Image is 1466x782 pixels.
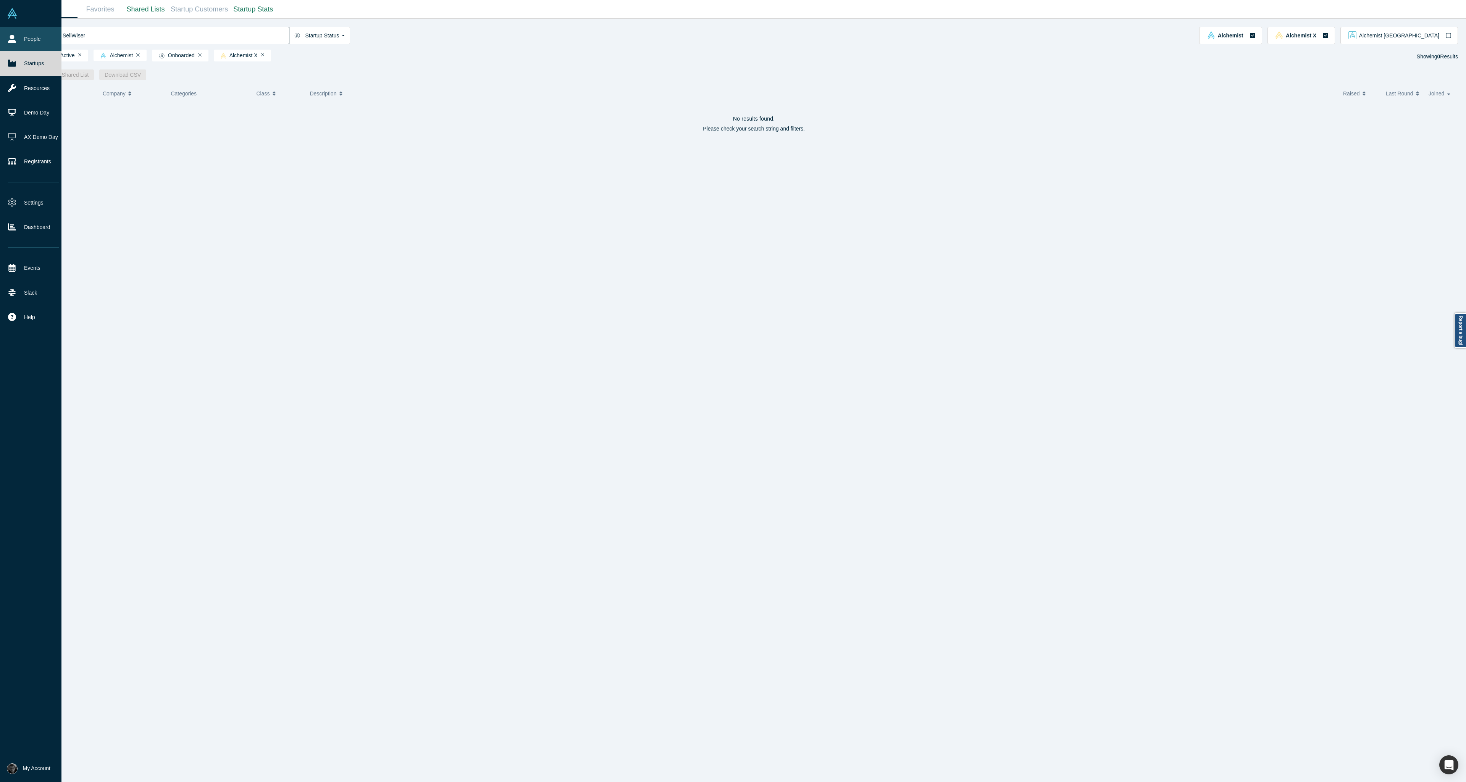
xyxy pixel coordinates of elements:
span: Class [256,85,270,102]
p: Please check your search string and filters. [44,125,1464,133]
a: Startup Stats [231,0,276,18]
button: Startup Status [289,27,350,44]
button: Remove Filter [261,52,265,58]
button: Company [103,85,159,102]
span: Help [24,313,35,321]
button: Joined [1429,85,1453,102]
img: Startup status [159,53,165,59]
a: Startup Customers [168,0,231,18]
a: Shared Lists [123,0,168,18]
img: Rami C.'s Account [7,763,18,774]
a: Favorites [77,0,123,18]
span: Onboarded [155,53,195,59]
button: Remove Filter [198,52,202,58]
span: Company [103,85,126,102]
button: Remove Filter [136,52,140,58]
img: alchemistx Vault Logo [221,53,226,59]
span: My Account [23,764,50,772]
button: alchemistx Vault LogoAlchemist X [1267,27,1335,44]
input: Search by company name, class, customer, one-liner or category [62,26,289,44]
button: Raised [1343,85,1378,102]
button: New Shared List [44,69,94,80]
span: Raised [1343,85,1360,102]
img: alchemist_aj Vault Logo [1348,31,1356,39]
button: alchemist Vault LogoAlchemist [1199,27,1262,44]
img: Alchemist Vault Logo [7,8,18,19]
button: Remove Filter [78,52,82,58]
span: Categories [171,90,197,97]
img: alchemist Vault Logo [1207,31,1215,39]
img: alchemist Vault Logo [100,53,106,58]
span: Alchemist X [217,53,258,59]
img: alchemistx Vault Logo [1275,31,1283,39]
button: My Account [7,763,50,774]
span: Alchemist [GEOGRAPHIC_DATA] [1359,33,1439,38]
button: alchemist_aj Vault LogoAlchemist [GEOGRAPHIC_DATA] [1340,27,1458,44]
span: Alchemist X [1286,33,1316,38]
span: Last Round [1386,85,1413,102]
span: Active [48,53,75,59]
button: Class [256,85,298,102]
a: Report a bug! [1455,313,1466,348]
span: Showing Results [1417,53,1458,60]
button: Last Round [1386,85,1421,102]
span: Alchemist [1218,33,1243,38]
span: Description [310,85,336,102]
button: Description [310,85,1335,102]
img: Startup status [294,32,300,39]
strong: 0 [1437,53,1440,60]
span: Alchemist [97,53,133,59]
span: Joined [1429,85,1444,102]
button: Download CSV [99,69,146,80]
h4: No results found. [44,116,1464,122]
